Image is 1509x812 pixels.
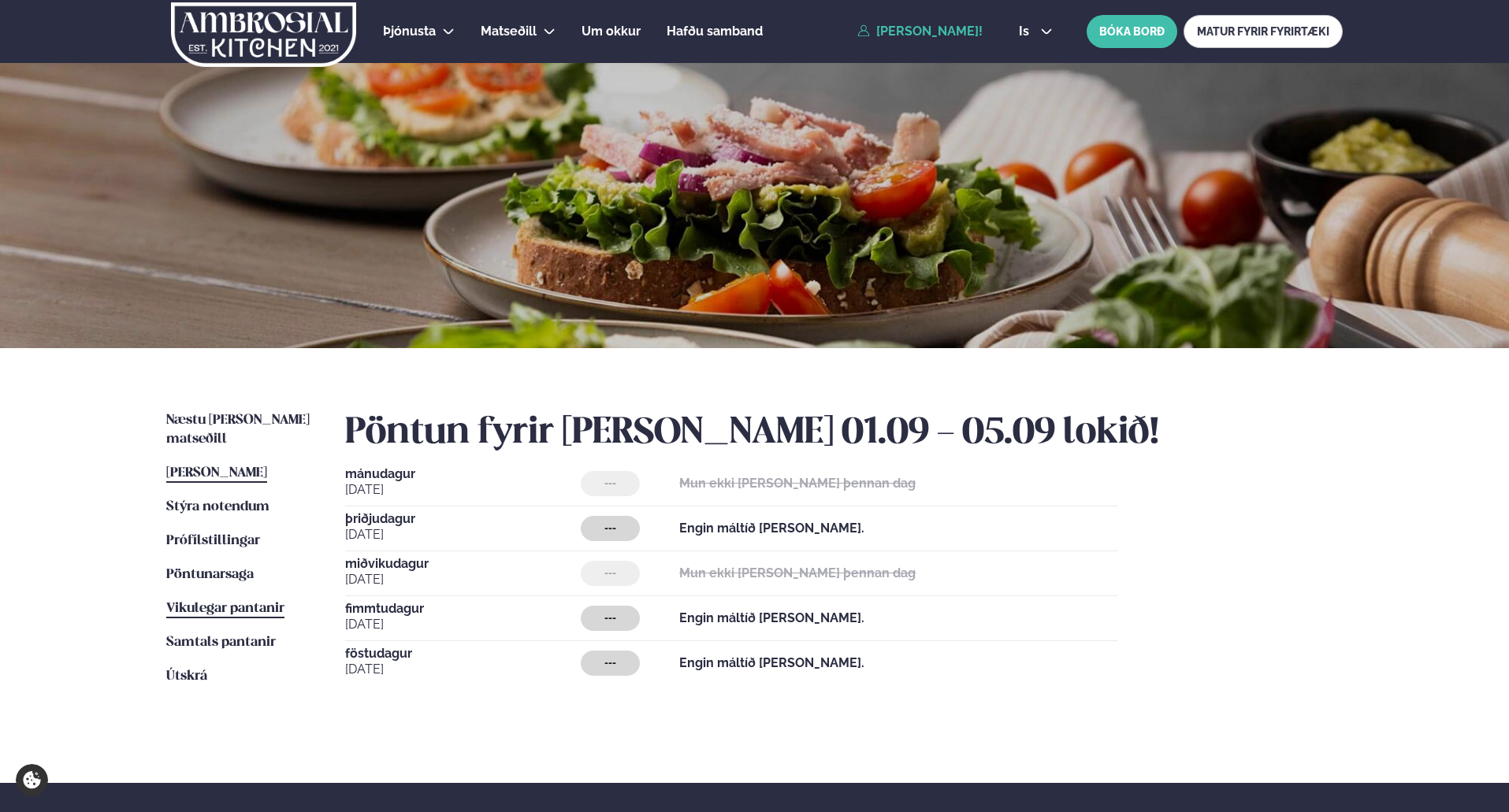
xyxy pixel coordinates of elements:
span: --- [604,477,616,490]
span: --- [604,657,616,669]
span: [DATE] [345,660,581,679]
span: Pöntunarsaga [166,568,254,581]
span: Þjónusta [383,24,436,39]
a: Samtals pantanir [166,633,276,652]
span: [DATE] [345,570,581,589]
span: Samtals pantanir [166,636,276,649]
span: Vikulegar pantanir [166,602,284,615]
a: Þjónusta [383,22,436,41]
span: [DATE] [345,525,581,544]
span: föstudagur [345,647,581,660]
button: BÓKA BORÐ [1087,15,1177,48]
span: mánudagur [345,468,581,480]
strong: Mun ekki [PERSON_NAME] þennan dag [679,565,916,580]
span: Um okkur [582,24,641,39]
a: Matseðill [481,22,537,41]
span: Stýra notendum [166,500,269,514]
strong: Engin máltíð [PERSON_NAME]. [679,610,864,625]
span: [DATE] [345,615,581,634]
span: --- [604,522,616,535]
a: Um okkur [582,22,641,41]
a: Hafðu samband [667,22,763,41]
span: [PERSON_NAME] [166,466,267,480]
a: [PERSON_NAME] [166,464,267,483]
a: Cookie settings [16,764,48,796]
span: Næstu [PERSON_NAME] matseðill [166,413,310,446]
a: Prófílstillingar [166,532,260,551]
span: [DATE] [345,480,581,499]
a: Pöntunarsaga [166,565,254,584]
strong: Engin máltíð [PERSON_NAME]. [679,521,864,536]
span: þriðjudagur [345,513,581,525]
span: --- [604,612,616,625]
span: fimmtudagur [345,603,581,615]
a: Næstu [PERSON_NAME] matseðill [166,411,314,449]
strong: Mun ekki [PERSON_NAME] þennan dag [679,476,916,491]
h2: Pöntun fyrir [PERSON_NAME] 01.09 - 05.09 lokið! [345,411,1343,455]
a: MATUR FYRIR FYRIRTÆKI [1184,15,1343,48]
a: Vikulegar pantanir [166,599,284,618]
span: Prófílstillingar [166,534,260,547]
strong: Engin máltíð [PERSON_NAME]. [679,655,864,670]
span: Útskrá [166,669,207,683]
a: Stýra notendum [166,498,269,517]
a: [PERSON_NAME]! [857,24,983,39]
img: logo [169,2,358,67]
span: miðvikudagur [345,558,581,570]
span: is [1019,25,1034,38]
span: --- [604,567,616,580]
span: Hafðu samband [667,24,763,39]
span: Matseðill [481,24,537,39]
button: is [1006,25,1065,38]
a: Útskrá [166,667,207,686]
